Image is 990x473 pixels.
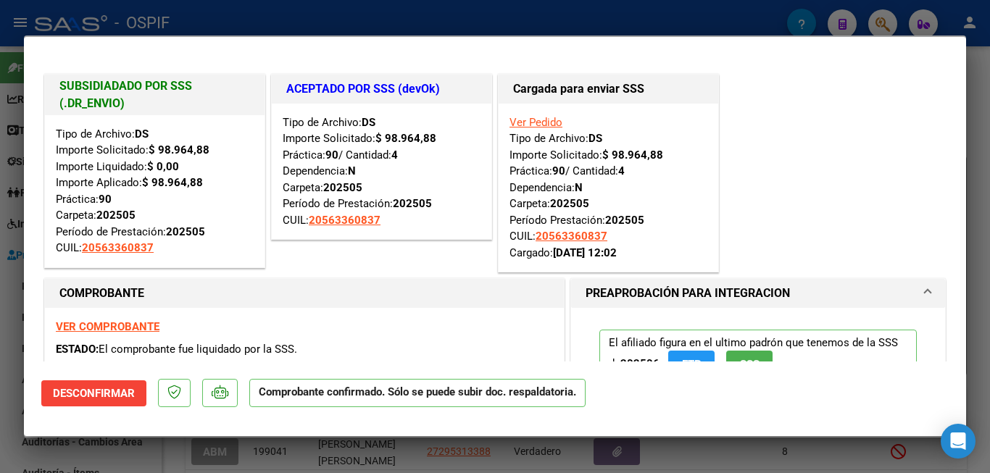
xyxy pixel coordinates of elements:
button: SSS [726,351,773,377]
div: Open Intercom Messenger [941,424,976,459]
a: VER COMPROBANTE [56,320,159,333]
span: 20563360837 [536,230,607,243]
span: FTP [682,358,702,371]
strong: $ 98.964,88 [602,148,663,162]
strong: $ 98.964,88 [149,143,209,156]
strong: 202505 [393,197,432,210]
h1: PREAPROBACIÓN PARA INTEGRACION [586,285,790,302]
strong: $ 98.964,88 [375,132,436,145]
strong: DS [362,116,375,129]
a: Ver Pedido [509,116,562,129]
strong: 4 [618,164,625,177]
button: Desconfirmar [41,380,146,406]
span: 20563360837 [82,241,154,254]
p: El afiliado figura en el ultimo padrón que tenemos de la SSS de [599,330,917,384]
div: Tipo de Archivo: Importe Solicitado: Práctica: / Cantidad: Dependencia: Carpeta: Período de Prest... [283,114,481,229]
strong: 202505 [323,181,362,194]
mat-expansion-panel-header: PREAPROBACIÓN PARA INTEGRACION [571,279,945,308]
strong: 202506 [620,357,660,370]
h1: SUBSIDIADADO POR SSS (.DR_ENVIO) [59,78,250,112]
strong: 90 [325,148,338,162]
strong: $ 0,00 [147,160,179,173]
strong: 202505 [166,225,205,238]
strong: N [575,181,583,194]
strong: $ 98.964,88 [142,176,203,189]
span: SSS [740,358,760,371]
div: Tipo de Archivo: Importe Solicitado: Práctica: / Cantidad: Dependencia: Carpeta: Período Prestaci... [509,114,707,261]
button: FTP [668,351,715,377]
strong: DS [588,132,602,145]
h1: Cargada para enviar SSS [513,80,704,98]
strong: DS [135,127,149,141]
p: Comprobante confirmado. Sólo se puede subir doc. respaldatoria. [249,379,586,407]
span: 20563360837 [309,214,380,227]
strong: 4 [391,148,398,162]
strong: 90 [552,164,565,177]
h1: ACEPTADO POR SSS (devOk) [286,80,477,98]
strong: COMPROBANTE [59,286,144,300]
strong: [DATE] 12:02 [553,246,617,259]
strong: 90 [99,193,112,206]
strong: 202505 [96,209,136,222]
strong: 202505 [550,197,589,210]
div: Tipo de Archivo: Importe Solicitado: Importe Liquidado: Importe Aplicado: Práctica: Carpeta: Perí... [56,126,254,256]
span: Desconfirmar [53,387,135,400]
span: El comprobante fue liquidado por la SSS. [99,343,297,356]
strong: 202505 [605,214,644,227]
strong: N [348,164,356,177]
span: ESTADO: [56,343,99,356]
